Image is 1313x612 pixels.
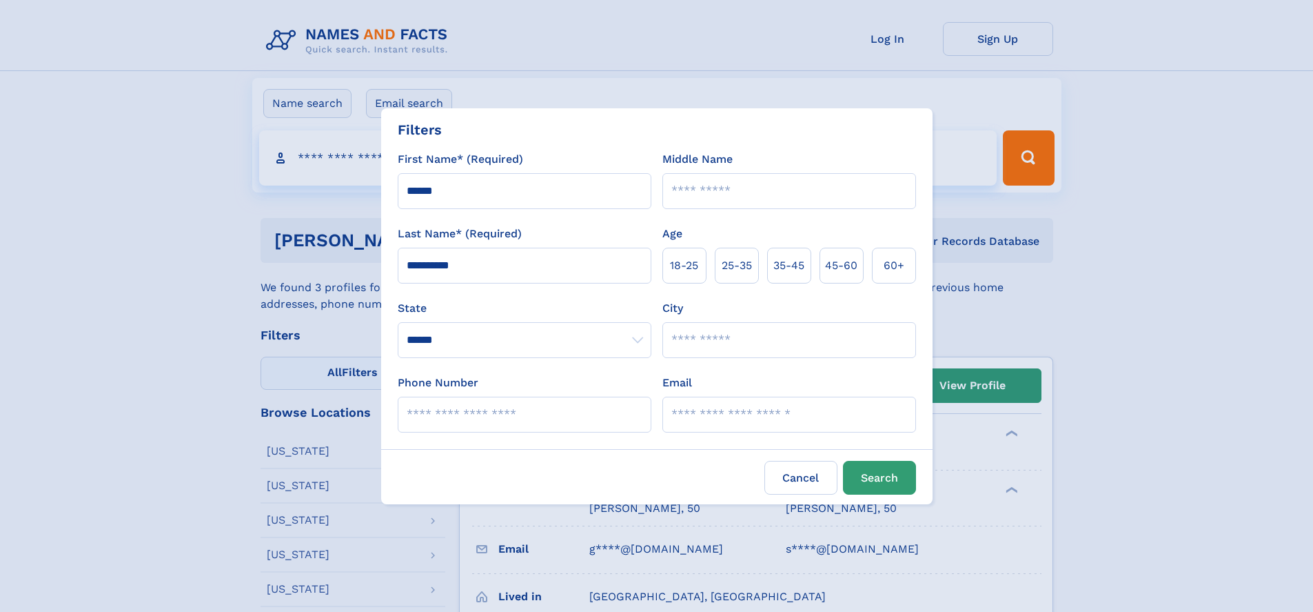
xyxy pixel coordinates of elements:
[722,257,752,274] span: 25‑35
[398,300,651,317] label: State
[773,257,804,274] span: 35‑45
[662,226,682,242] label: Age
[662,300,683,317] label: City
[764,461,837,495] label: Cancel
[662,375,692,391] label: Email
[884,257,904,274] span: 60+
[670,257,698,274] span: 18‑25
[662,151,733,168] label: Middle Name
[843,461,916,495] button: Search
[398,151,523,168] label: First Name* (Required)
[398,119,442,140] div: Filters
[398,226,522,242] label: Last Name* (Required)
[825,257,857,274] span: 45‑60
[398,375,478,391] label: Phone Number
